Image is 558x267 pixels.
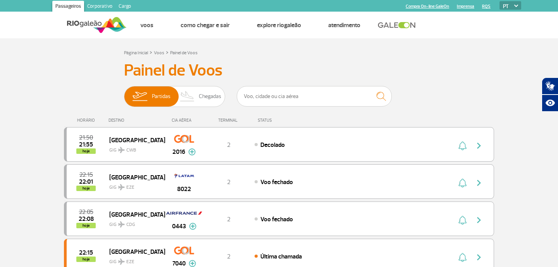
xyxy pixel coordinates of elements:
a: > [150,48,152,57]
span: Partidas [152,86,170,107]
span: GIG [109,254,159,265]
span: GIG [109,180,159,191]
a: Compra On-line GaleOn [406,4,449,9]
div: Plugin de acessibilidade da Hand Talk. [542,78,558,112]
img: sino-painel-voo.svg [458,141,467,150]
img: destiny_airplane.svg [118,258,125,265]
a: RQS [482,4,491,9]
span: Chegadas [199,86,221,107]
span: CDG [126,221,135,228]
div: HORÁRIO [66,118,108,123]
img: sino-painel-voo.svg [458,178,467,188]
span: 2025-09-29 22:15:00 [79,172,93,177]
a: Explore RIOgaleão [257,21,301,29]
span: CWB [126,147,136,154]
span: EZE [126,258,134,265]
span: 2 [227,178,231,186]
button: Abrir recursos assistivos. [542,95,558,112]
img: seta-direita-painel-voo.svg [474,253,484,262]
button: Abrir tradutor de língua de sinais. [542,78,558,95]
span: Voo fechado [260,178,293,186]
img: mais-info-painel-voo.svg [189,223,196,230]
img: seta-direita-painel-voo.svg [474,141,484,150]
img: seta-direita-painel-voo.svg [474,178,484,188]
span: hoje [76,257,96,262]
a: Voos [154,50,164,56]
img: slider-desembarque [176,86,199,107]
a: Painel de Voos [170,50,198,56]
div: TERMINAL [203,118,254,123]
h3: Painel de Voos [124,61,434,80]
span: Última chamada [260,253,302,260]
a: Corporativo [84,1,115,13]
span: 2025-09-29 21:55:10 [79,142,93,147]
span: [GEOGRAPHIC_DATA] [109,172,159,182]
span: GIG [109,217,159,228]
span: Decolado [260,141,285,149]
a: Página Inicial [124,50,148,56]
a: > [166,48,169,57]
div: STATUS [254,118,317,123]
img: seta-direita-painel-voo.svg [474,215,484,225]
span: 2 [227,141,231,149]
span: [GEOGRAPHIC_DATA] [109,135,159,145]
span: 2025-09-29 21:50:00 [79,135,93,140]
span: hoje [76,186,96,191]
img: mais-info-painel-voo.svg [189,260,196,267]
span: 0443 [172,222,186,231]
a: Imprensa [457,4,474,9]
a: Voos [140,21,153,29]
span: 2016 [172,147,185,157]
img: destiny_airplane.svg [118,184,125,190]
img: sino-painel-voo.svg [458,215,467,225]
img: mais-info-painel-voo.svg [188,148,196,155]
div: DESTINO [108,118,165,123]
span: [GEOGRAPHIC_DATA] [109,209,159,219]
input: Voo, cidade ou cia aérea [237,86,392,107]
span: 2025-09-29 22:15:00 [79,250,93,255]
span: [GEOGRAPHIC_DATA] [109,246,159,257]
a: Atendimento [328,21,360,29]
span: hoje [76,223,96,228]
span: 2025-09-29 22:01:29 [79,179,93,184]
div: CIA AÉREA [165,118,203,123]
a: Como chegar e sair [181,21,230,29]
img: slider-embarque [127,86,152,107]
img: destiny_airplane.svg [118,147,125,153]
span: 8022 [177,184,191,194]
span: hoje [76,148,96,154]
span: GIG [109,143,159,154]
img: sino-painel-voo.svg [458,253,467,262]
a: Cargo [115,1,134,13]
span: EZE [126,184,134,191]
span: Voo fechado [260,215,293,223]
span: 2 [227,253,231,260]
span: 2025-09-29 22:08:42 [79,216,94,222]
span: 2 [227,215,231,223]
span: 2025-09-29 22:05:00 [79,209,93,215]
img: destiny_airplane.svg [118,221,125,227]
a: Passageiros [52,1,84,13]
